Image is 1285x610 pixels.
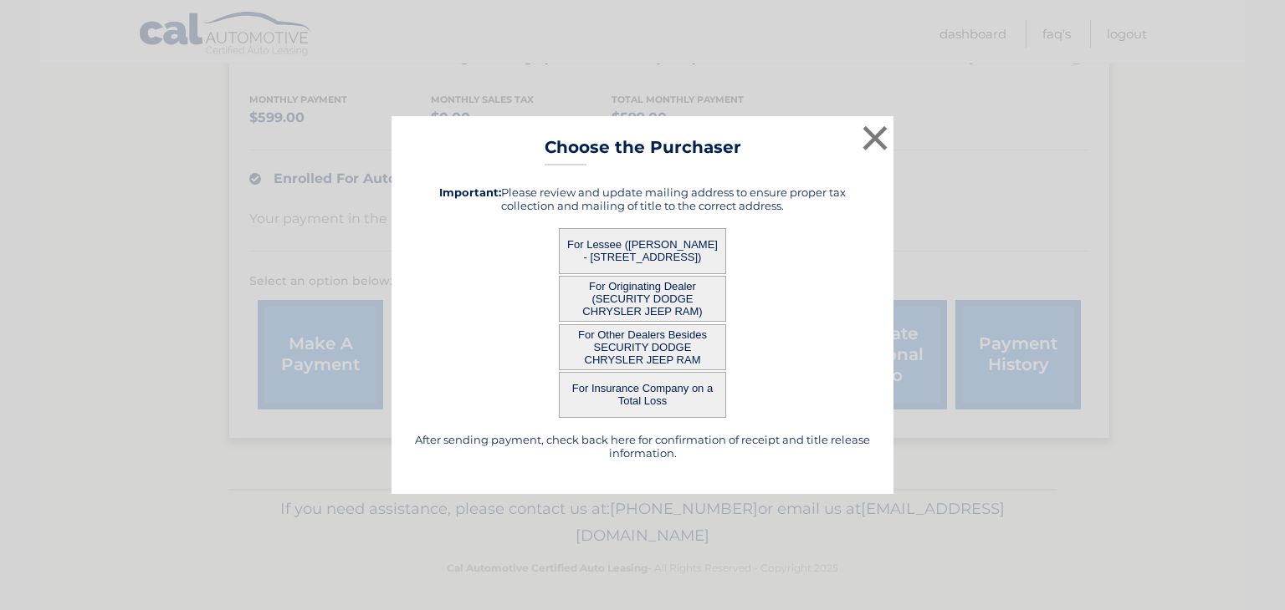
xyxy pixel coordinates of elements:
h5: Please review and update mailing address to ensure proper tax collection and mailing of title to ... [412,186,873,212]
button: For Other Dealers Besides SECURITY DODGE CHRYSLER JEEP RAM [559,324,726,370]
button: For Originating Dealer (SECURITY DODGE CHRYSLER JEEP RAM) [559,276,726,322]
h5: After sending payment, check back here for confirmation of receipt and title release information. [412,433,873,460]
button: × [858,121,892,155]
strong: Important: [439,186,501,199]
h3: Choose the Purchaser [545,137,741,166]
button: For Lessee ([PERSON_NAME] - [STREET_ADDRESS]) [559,228,726,274]
button: For Insurance Company on a Total Loss [559,372,726,418]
